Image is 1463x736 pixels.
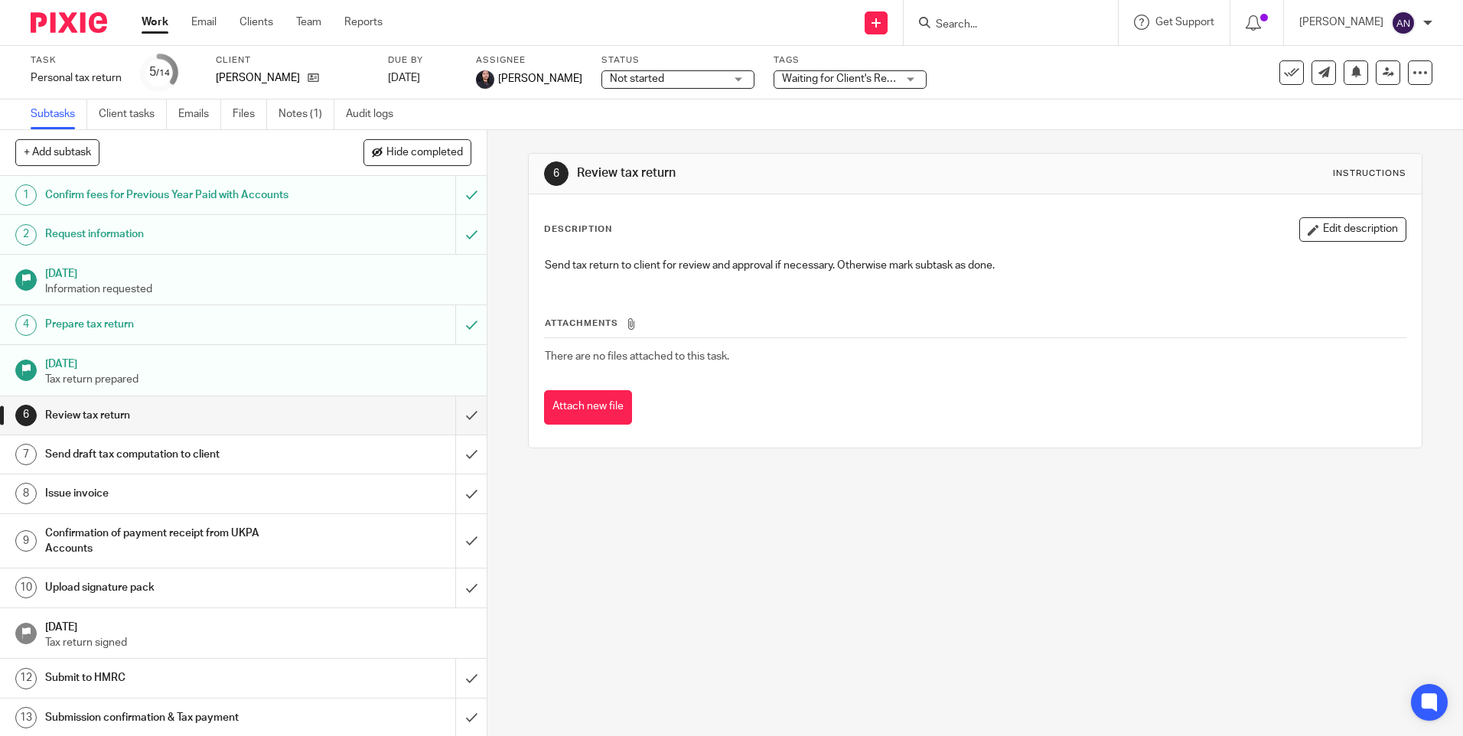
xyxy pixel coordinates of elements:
span: Attachments [545,319,618,327]
div: 8 [15,483,37,504]
p: Information requested [45,282,472,297]
p: Description [544,223,612,236]
button: + Add subtask [15,139,99,165]
a: Work [142,15,168,30]
label: Due by [388,54,457,67]
h1: Upload signature pack [45,576,308,599]
button: Hide completed [363,139,471,165]
a: Emails [178,99,221,129]
h1: [DATE] [45,616,472,635]
span: [PERSON_NAME] [498,71,582,86]
span: Not started [610,73,664,84]
p: [PERSON_NAME] [216,70,300,86]
div: 1 [15,184,37,206]
a: Notes (1) [279,99,334,129]
small: /14 [156,69,170,77]
h1: Issue invoice [45,482,308,505]
h1: Review tax return [577,165,1008,181]
a: Files [233,99,267,129]
img: Pixie [31,12,107,33]
img: svg%3E [1391,11,1416,35]
span: There are no files attached to this task. [545,351,729,362]
h1: [DATE] [45,353,472,372]
p: Tax return prepared [45,372,472,387]
h1: Review tax return [45,404,308,427]
label: Client [216,54,369,67]
div: 2 [15,224,37,246]
h1: Request information [45,223,308,246]
div: 5 [149,64,170,81]
div: 7 [15,444,37,465]
input: Search [934,18,1072,32]
div: 13 [15,707,37,728]
span: Get Support [1155,17,1214,28]
div: 12 [15,668,37,689]
a: Client tasks [99,99,167,129]
h1: Confirmation of payment receipt from UKPA Accounts [45,522,308,561]
label: Tags [774,54,927,67]
h1: Send draft tax computation to client [45,443,308,466]
div: 6 [15,405,37,426]
h1: Submit to HMRC [45,666,308,689]
div: Personal tax return [31,70,122,86]
div: 4 [15,314,37,336]
label: Task [31,54,122,67]
h1: [DATE] [45,262,472,282]
a: Audit logs [346,99,405,129]
p: Send tax return to client for review and approval if necessary. Otherwise mark subtask as done. [545,258,1405,273]
span: Waiting for Client's Response. [782,73,924,84]
a: Email [191,15,217,30]
a: Subtasks [31,99,87,129]
img: MicrosoftTeams-image.jfif [476,70,494,89]
h1: Submission confirmation & Tax payment [45,706,308,729]
div: 10 [15,577,37,598]
h1: Prepare tax return [45,313,308,336]
div: 9 [15,530,37,552]
p: [PERSON_NAME] [1299,15,1383,30]
label: Status [601,54,754,67]
span: [DATE] [388,73,420,83]
div: 6 [544,161,569,186]
h1: Confirm fees for Previous Year Paid with Accounts [45,184,308,207]
span: Hide completed [386,147,463,159]
p: Tax return signed [45,635,472,650]
a: Reports [344,15,383,30]
div: Instructions [1333,168,1406,180]
a: Clients [239,15,273,30]
a: Team [296,15,321,30]
button: Attach new file [544,390,632,425]
label: Assignee [476,54,582,67]
button: Edit description [1299,217,1406,242]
